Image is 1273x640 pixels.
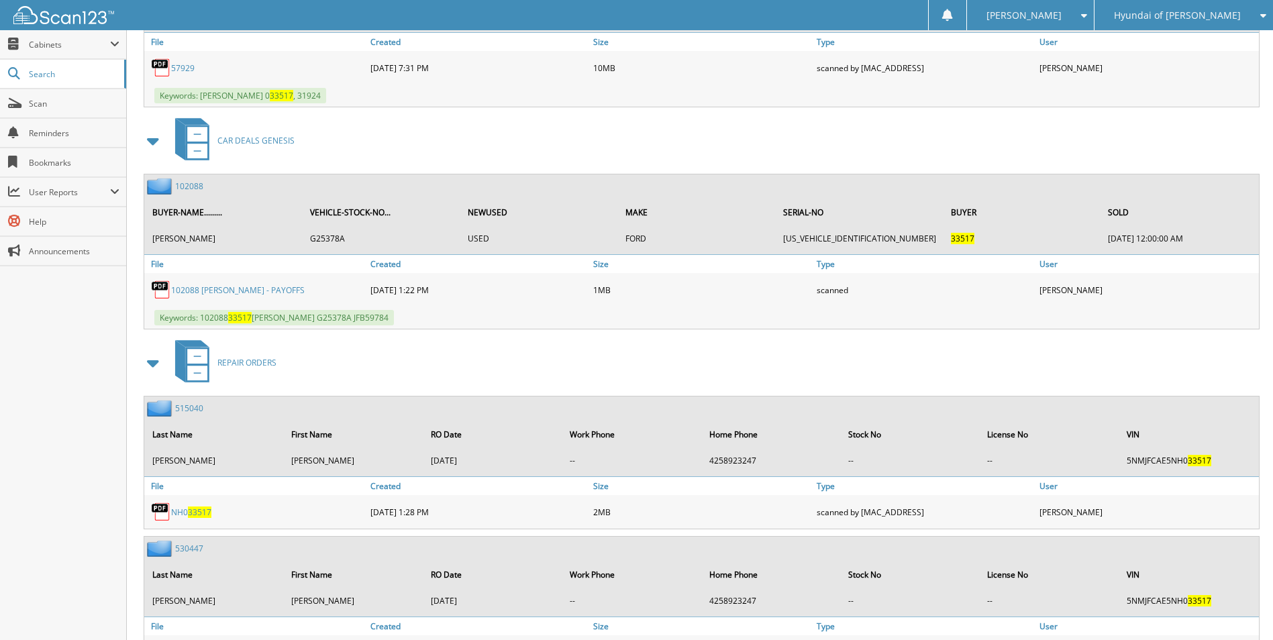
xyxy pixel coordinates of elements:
th: BUYER-NAME......... [146,199,302,226]
a: 102088 [PERSON_NAME] - PAYOFFS [171,284,305,296]
a: Type [813,33,1036,51]
th: Stock No [842,421,979,448]
td: USED [461,227,617,250]
td: -- [563,590,701,612]
span: Help [29,216,119,227]
a: User [1036,255,1259,273]
a: Type [813,255,1036,273]
div: 1MB [590,276,813,303]
div: 10MB [590,54,813,81]
a: REPAIR ORDERS [167,336,276,389]
th: Work Phone [563,561,701,588]
span: REPAIR ORDERS [217,357,276,368]
td: 5NMJFCAE5NH0 [1120,449,1258,472]
span: Scan [29,98,119,109]
td: [PERSON_NAME] [285,449,422,472]
th: VEHICLE-STOCK-NO... [303,199,460,226]
td: -- [980,449,1118,472]
img: PDF.png [151,280,171,300]
img: PDF.png [151,58,171,78]
th: MAKE [619,199,775,226]
div: [PERSON_NAME] [1036,498,1259,525]
a: Size [590,617,813,635]
img: scan123-logo-white.svg [13,6,114,24]
span: User Reports [29,186,110,198]
td: [US_VEHICLE_IDENTIFICATION_NUMBER] [776,227,943,250]
th: Work Phone [563,421,701,448]
div: scanned by [MAC_ADDRESS] [813,54,1036,81]
td: -- [842,590,979,612]
a: Created [367,617,590,635]
a: Size [590,477,813,495]
a: User [1036,477,1259,495]
td: 4258923247 [703,590,840,612]
td: [PERSON_NAME] [146,590,283,612]
a: CAR DEALS GENESIS [167,114,295,167]
div: [DATE] 1:28 PM [367,498,590,525]
th: SOLD [1101,199,1258,226]
td: [PERSON_NAME] [146,227,302,250]
div: [PERSON_NAME] [1036,54,1259,81]
a: User [1036,617,1259,635]
span: 33517 [270,90,293,101]
a: Created [367,477,590,495]
th: NEWUSED [461,199,617,226]
td: 5NMJFCAE5NH0 [1120,590,1258,612]
th: First Name [285,561,422,588]
td: [DATE] [424,590,562,612]
div: [DATE] 1:22 PM [367,276,590,303]
a: File [144,617,367,635]
span: [PERSON_NAME] [986,11,1062,19]
iframe: Chat Widget [1206,576,1273,640]
td: FORD [619,227,775,250]
td: 4258923247 [703,449,840,472]
a: Size [590,33,813,51]
th: SERIAL-NO [776,199,943,226]
th: Last Name [146,421,283,448]
th: Stock No [842,561,979,588]
span: 33517 [1188,595,1211,606]
td: -- [563,449,701,472]
span: 33517 [228,312,252,323]
a: File [144,477,367,495]
td: [DATE] [424,449,562,472]
div: [DATE] 7:31 PM [367,54,590,81]
td: [PERSON_NAME] [285,590,422,612]
span: 33517 [951,233,974,244]
a: 515040 [175,403,203,414]
td: -- [842,449,979,472]
a: Created [367,255,590,273]
span: Keywords: [PERSON_NAME] 0 , 31924 [154,88,326,103]
th: RO Date [424,421,562,448]
img: PDF.png [151,502,171,522]
td: -- [980,590,1118,612]
a: 530447 [175,543,203,554]
span: Keywords: 102088 [PERSON_NAME] G25378A JFB59784 [154,310,394,325]
a: NH033517 [171,506,211,518]
img: folder2.png [147,178,175,195]
th: First Name [285,421,422,448]
td: G25378A [303,227,460,250]
span: Search [29,68,117,80]
a: User [1036,33,1259,51]
th: BUYER [944,199,1101,226]
span: 33517 [1188,455,1211,466]
a: File [144,33,367,51]
th: VIN [1120,421,1258,448]
th: Home Phone [703,421,840,448]
th: Last Name [146,561,283,588]
span: Bookmarks [29,157,119,168]
a: File [144,255,367,273]
span: Reminders [29,127,119,139]
span: 33517 [188,506,211,518]
a: Size [590,255,813,273]
span: Announcements [29,246,119,257]
a: Type [813,477,1036,495]
div: scanned [813,276,1036,303]
div: [PERSON_NAME] [1036,276,1259,303]
td: [DATE] 12:00:00 AM [1101,227,1258,250]
div: scanned by [MAC_ADDRESS] [813,498,1036,525]
a: Created [367,33,590,51]
th: VIN [1120,561,1258,588]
